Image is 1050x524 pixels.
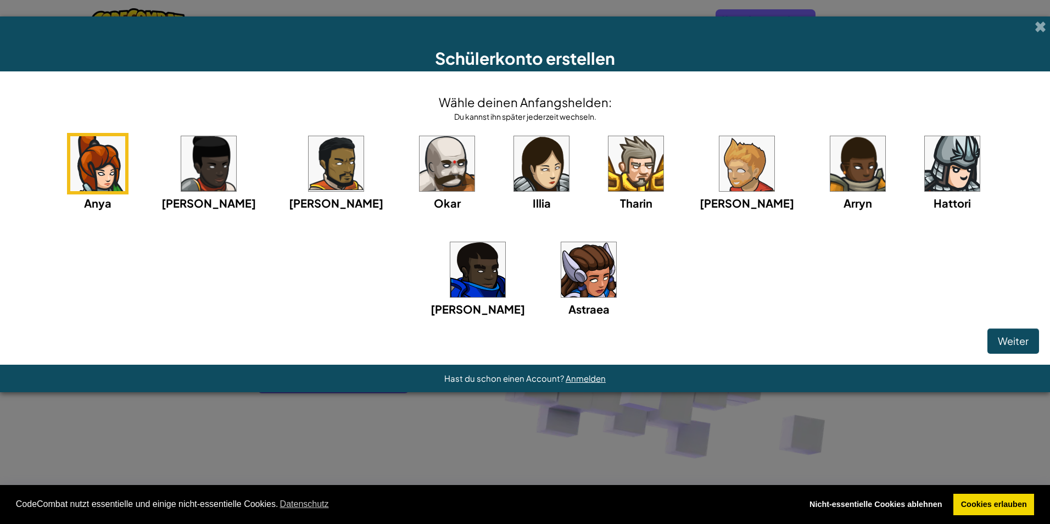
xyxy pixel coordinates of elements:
[830,136,885,191] img: portrait.png
[608,136,663,191] img: portrait.png
[161,196,256,210] span: [PERSON_NAME]
[289,196,383,210] span: [PERSON_NAME]
[84,196,111,210] span: Anya
[514,136,569,191] img: portrait.png
[533,196,551,210] span: Illia
[566,373,606,383] a: Anmelden
[420,136,474,191] img: portrait.png
[309,136,364,191] img: portrait.png
[434,196,461,210] span: Okar
[568,302,610,316] span: Astraea
[439,111,612,122] div: Du kannst ihn später jederzeit wechseln.
[16,496,794,512] span: CodeCombat nutzt essentielle und einige nicht-essentielle Cookies.
[278,496,330,512] a: learn more about cookies
[181,136,236,191] img: portrait.png
[700,196,794,210] span: [PERSON_NAME]
[844,196,872,210] span: Arryn
[953,494,1034,516] a: allow cookies
[561,242,616,297] img: portrait.png
[934,196,971,210] span: Hattori
[987,328,1039,354] button: Weiter
[719,136,774,191] img: portrait.png
[998,335,1029,347] span: Weiter
[620,196,652,210] span: Tharin
[431,302,525,316] span: [PERSON_NAME]
[925,136,980,191] img: portrait.png
[70,136,125,191] img: portrait.png
[802,494,950,516] a: deny cookies
[444,373,566,383] span: Hast du schon einen Account?
[435,48,615,69] span: Schülerkonto erstellen
[439,93,612,111] h4: Wähle deinen Anfangshelden:
[450,242,505,297] img: portrait.png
